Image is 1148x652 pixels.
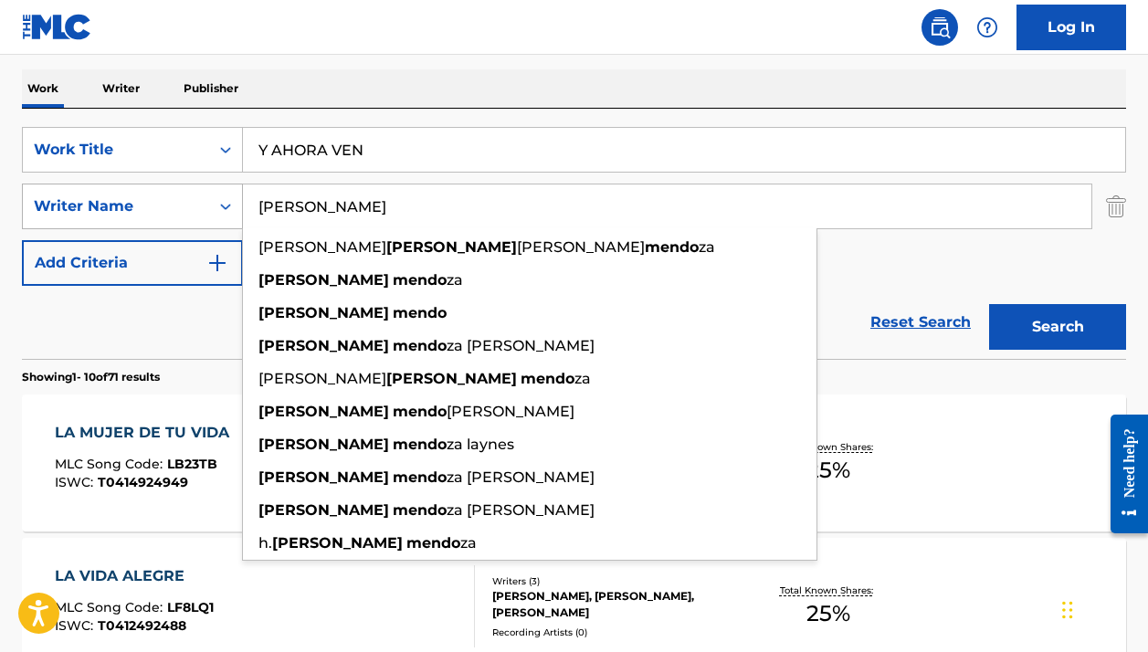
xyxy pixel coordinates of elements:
span: [PERSON_NAME] [447,403,574,420]
a: Reset Search [861,302,980,342]
div: Writer Name [34,195,198,217]
a: Public Search [922,9,958,46]
div: [PERSON_NAME], [PERSON_NAME], [PERSON_NAME] [492,588,737,621]
span: za [PERSON_NAME] [447,468,595,486]
p: Total Known Shares: [780,440,878,454]
span: za laynes [447,436,514,453]
strong: [PERSON_NAME] [258,271,389,289]
div: Writers ( 3 ) [492,574,737,588]
span: [PERSON_NAME] [258,370,386,387]
strong: mendo [645,238,699,256]
strong: mendo [393,468,447,486]
p: Showing 1 - 10 of 71 results [22,369,160,385]
span: [PERSON_NAME] [258,238,386,256]
strong: mendo [393,271,447,289]
span: MLC Song Code : [55,599,167,615]
strong: mendo [406,534,460,552]
strong: [PERSON_NAME] [258,403,389,420]
span: [PERSON_NAME] [517,238,645,256]
span: za [574,370,591,387]
div: Drag [1062,583,1073,637]
span: 25 % [806,597,850,630]
img: Delete Criterion [1106,184,1126,229]
img: help [976,16,998,38]
button: Search [989,304,1126,350]
a: LA MUJER DE TU VIDAMLC Song Code:LB23TBISWC:T0414924949Writers (3)[PERSON_NAME], [PERSON_NAME], [... [22,394,1126,531]
p: Work [22,69,64,108]
strong: [PERSON_NAME] [258,337,389,354]
span: 25 % [806,454,850,487]
strong: mendo [393,337,447,354]
p: Publisher [178,69,244,108]
strong: mendo [393,304,447,321]
span: h. [258,534,272,552]
div: Work Title [34,139,198,161]
strong: [PERSON_NAME] [386,238,517,256]
div: Help [969,9,1006,46]
iframe: Resource Center [1097,396,1148,552]
span: za [699,238,715,256]
strong: [PERSON_NAME] [258,468,389,486]
strong: [PERSON_NAME] [386,370,517,387]
p: Total Known Shares: [780,584,878,597]
span: LF8LQ1 [167,599,214,615]
a: Log In [1016,5,1126,50]
strong: [PERSON_NAME] [258,304,389,321]
strong: mendo [393,436,447,453]
span: za [PERSON_NAME] [447,337,595,354]
form: Search Form [22,127,1126,359]
div: LA MUJER DE TU VIDA [55,422,238,444]
strong: mendo [393,403,447,420]
div: Recording Artists ( 0 ) [492,626,737,639]
strong: [PERSON_NAME] [258,501,389,519]
strong: mendo [393,501,447,519]
button: Add Criteria [22,240,243,286]
div: LA VIDA ALEGRE [55,565,214,587]
span: za [460,534,477,552]
span: za [447,271,463,289]
iframe: Chat Widget [1057,564,1148,652]
img: MLC Logo [22,14,92,40]
strong: mendo [521,370,574,387]
p: Writer [97,69,145,108]
span: T0412492488 [98,617,186,634]
span: MLC Song Code : [55,456,167,472]
img: search [929,16,951,38]
span: T0414924949 [98,474,188,490]
strong: [PERSON_NAME] [272,534,403,552]
span: ISWC : [55,474,98,490]
strong: [PERSON_NAME] [258,436,389,453]
img: 9d2ae6d4665cec9f34b9.svg [206,252,228,274]
span: za [PERSON_NAME] [447,501,595,519]
span: ISWC : [55,617,98,634]
span: LB23TB [167,456,217,472]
